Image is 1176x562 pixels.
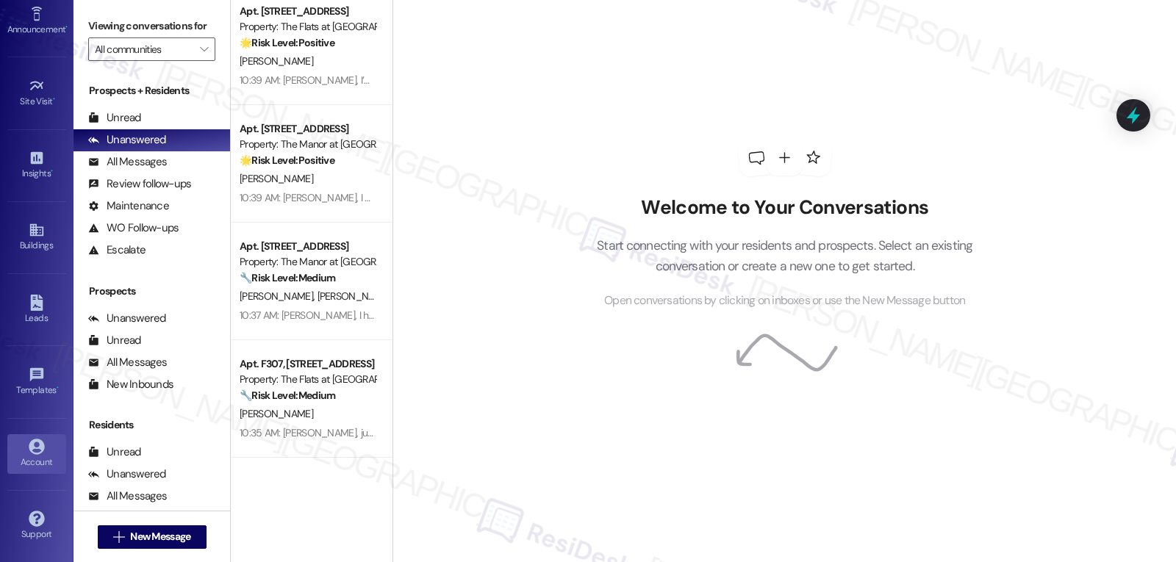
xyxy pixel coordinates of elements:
span: • [53,94,55,104]
div: All Messages [88,489,167,504]
span: [PERSON_NAME] [240,289,318,303]
div: WO Follow-ups [88,220,179,236]
div: Unanswered [88,311,166,326]
span: [PERSON_NAME] [240,407,313,420]
div: Apt. [STREET_ADDRESS] [240,4,376,19]
i:  [113,531,124,543]
span: New Message [130,529,190,544]
div: 10:39 AM: [PERSON_NAME], I hope you’re enjoying your time at [GEOGRAPHIC_DATA] at [GEOGRAPHIC_DAT... [240,191,1052,204]
h2: Welcome to Your Conversations [575,196,995,220]
div: All Messages [88,355,167,370]
div: Property: The Flats at [GEOGRAPHIC_DATA] [240,372,376,387]
div: Maintenance [88,198,169,214]
a: Insights • [7,145,66,185]
div: 10:35 AM: [PERSON_NAME], just curious—has The Flats at [GEOGRAPHIC_DATA] been everything you hope... [240,426,847,439]
span: • [57,383,59,393]
div: New Inbounds [88,377,173,392]
a: Leads [7,290,66,330]
div: 10:37 AM: [PERSON_NAME], I hope you’re enjoying your time at [GEOGRAPHIC_DATA] at [GEOGRAPHIC_DAT... [240,309,1050,322]
span: [PERSON_NAME] [240,172,313,185]
div: Review follow-ups [88,176,191,192]
div: Unanswered [88,132,166,148]
div: Unanswered [88,466,166,482]
div: Prospects [73,284,230,299]
a: Support [7,506,66,546]
span: • [51,166,53,176]
div: Unread [88,444,141,460]
div: Property: The Manor at [GEOGRAPHIC_DATA] [240,137,376,152]
div: Prospects + Residents [73,83,230,98]
button: New Message [98,525,207,549]
span: [PERSON_NAME] [240,54,313,68]
div: Apt. [STREET_ADDRESS] [240,239,376,254]
div: Residents [73,417,230,433]
div: Unread [88,333,141,348]
input: All communities [95,37,192,61]
a: Buildings [7,217,66,257]
i:  [200,43,208,55]
strong: 🌟 Risk Level: Positive [240,154,334,167]
strong: 🔧 Risk Level: Medium [240,271,335,284]
div: Property: The Flats at [GEOGRAPHIC_DATA] [240,19,376,35]
div: Apt. [STREET_ADDRESS] [240,121,376,137]
strong: 🌟 Risk Level: Positive [240,36,334,49]
div: Property: The Manor at [GEOGRAPHIC_DATA] [240,254,376,270]
div: Escalate [88,242,146,258]
a: Account [7,434,66,474]
div: Apt. F307, [STREET_ADDRESS] [240,356,376,372]
div: All Messages [88,154,167,170]
p: Start connecting with your residents and prospects. Select an existing conversation or create a n... [575,235,995,277]
label: Viewing conversations for [88,15,215,37]
a: Templates • [7,362,66,402]
span: • [65,22,68,32]
span: Open conversations by clicking on inboxes or use the New Message button [604,292,965,310]
div: Unread [88,110,141,126]
div: 10:39 AM: [PERSON_NAME], I’d love to know—has your experience at [GEOGRAPHIC_DATA] at [GEOGRAPHIC... [240,73,983,87]
a: Site Visit • [7,73,66,113]
strong: 🔧 Risk Level: Medium [240,389,335,402]
span: [PERSON_NAME] [318,289,391,303]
